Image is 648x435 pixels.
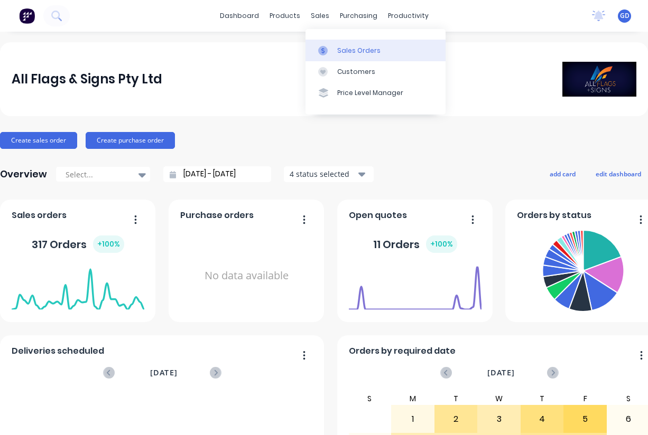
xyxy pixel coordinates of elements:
[563,392,607,405] div: F
[264,8,306,24] div: products
[180,226,313,326] div: No data available
[434,392,478,405] div: T
[337,46,381,55] div: Sales Orders
[478,406,520,432] div: 3
[337,67,375,77] div: Customers
[487,367,515,379] span: [DATE]
[335,8,383,24] div: purchasing
[93,235,124,253] div: + 100 %
[348,392,392,405] div: S
[290,168,356,179] div: 4 status selected
[391,392,434,405] div: M
[306,40,446,61] a: Sales Orders
[86,132,175,149] button: Create purchase order
[521,406,563,432] div: 4
[19,8,35,24] img: Factory
[373,235,457,253] div: 11 Orders
[477,392,521,405] div: W
[306,8,335,24] div: sales
[337,88,403,98] div: Price Level Manager
[306,82,446,103] a: Price Level Manager
[150,367,178,379] span: [DATE]
[562,62,636,97] img: All Flags & Signs Pty Ltd
[32,235,124,253] div: 317 Orders
[12,209,67,222] span: Sales orders
[564,406,606,432] div: 5
[517,209,591,222] span: Orders by status
[215,8,264,24] a: dashboard
[383,8,434,24] div: productivity
[589,167,648,181] button: edit dashboard
[521,392,564,405] div: T
[180,209,254,222] span: Purchase orders
[620,11,630,21] span: GD
[12,69,162,90] div: All Flags & Signs Pty Ltd
[426,235,457,253] div: + 100 %
[543,167,582,181] button: add card
[284,166,374,182] button: 4 status selected
[349,209,407,222] span: Open quotes
[306,61,446,82] a: Customers
[392,406,434,432] div: 1
[435,406,477,432] div: 2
